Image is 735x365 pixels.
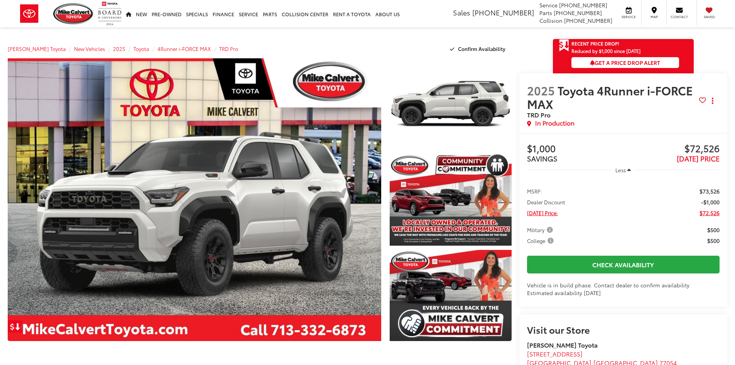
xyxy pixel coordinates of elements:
[553,39,694,48] a: Get Price Drop Alert Recent Price Drop!
[706,94,720,108] button: Actions
[53,3,94,24] img: Mike Calvert Toyota
[677,153,720,163] span: [DATE] PRICE
[4,57,385,343] img: 2025 Toyota 4Runner i-FORCE MAX TRD Pro
[645,14,662,19] span: Map
[8,45,66,52] a: [PERSON_NAME] Toyota
[388,153,512,246] img: 2025 Toyota 4Runner i-FORCE MAX TRD Pro
[527,324,720,334] h2: Visit our Store
[458,45,505,52] span: Confirm Availability
[623,143,720,155] span: $72,526
[701,198,720,206] span: -$1,000
[446,42,512,56] button: Confirm Availability
[527,349,583,358] span: [STREET_ADDRESS]
[453,7,470,17] span: Sales
[388,249,512,342] img: 2025 Toyota 4Runner i-FORCE MAX TRD Pro
[527,209,558,217] span: [DATE] Price:
[527,237,556,244] button: College
[527,187,542,195] span: MSRP:
[527,226,556,234] button: Military
[527,256,720,273] a: Check Availability
[527,82,555,98] span: 2025
[700,187,720,195] span: $73,526
[559,1,607,9] span: [PHONE_NUMBER]
[527,340,598,349] strong: [PERSON_NAME] Toyota
[133,45,149,52] a: Toyota
[571,40,619,47] span: Recent Price Drop!
[620,14,637,19] span: Service
[527,153,558,163] span: SAVINGS
[539,9,552,17] span: Parts
[707,237,720,244] span: $500
[559,39,569,52] span: Get Price Drop Alert
[535,119,574,127] span: In Production
[712,98,713,104] span: dropdown dots
[390,58,512,150] a: Expand Photo 1
[554,9,602,17] span: [PHONE_NUMBER]
[157,45,211,52] a: 4Runner i-FORCE MAX
[472,7,534,17] span: [PHONE_NUMBER]
[113,45,125,52] a: 2025
[615,166,626,173] span: Less
[527,281,720,297] div: Vehicle is in build phase. Contact dealer to confirm availability. Estimated availability [DATE]
[590,59,660,66] span: Get a Price Drop Alert
[527,198,565,206] span: Dealer Discount
[700,209,720,217] span: $72,526
[527,143,623,155] span: $1,000
[219,45,238,52] a: TRD Pro
[707,226,720,234] span: $500
[527,226,554,234] span: Military
[390,154,512,246] a: Expand Photo 2
[571,48,679,53] span: Reduced by $1,000 since [DATE]
[527,110,551,119] span: TRD Pro
[8,320,23,333] a: Get Price Drop Alert
[612,163,635,177] button: Less
[701,14,718,19] span: Saved
[539,1,558,9] span: Service
[564,17,612,24] span: [PHONE_NUMBER]
[8,58,381,341] a: Expand Photo 0
[527,82,693,112] span: Toyota 4Runner i-FORCE MAX
[671,14,688,19] span: Contact
[527,237,555,244] span: College
[388,57,512,151] img: 2025 Toyota 4Runner i-FORCE MAX TRD Pro
[539,17,563,24] span: Collision
[390,250,512,341] a: Expand Photo 3
[74,45,105,52] a: New Vehicles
